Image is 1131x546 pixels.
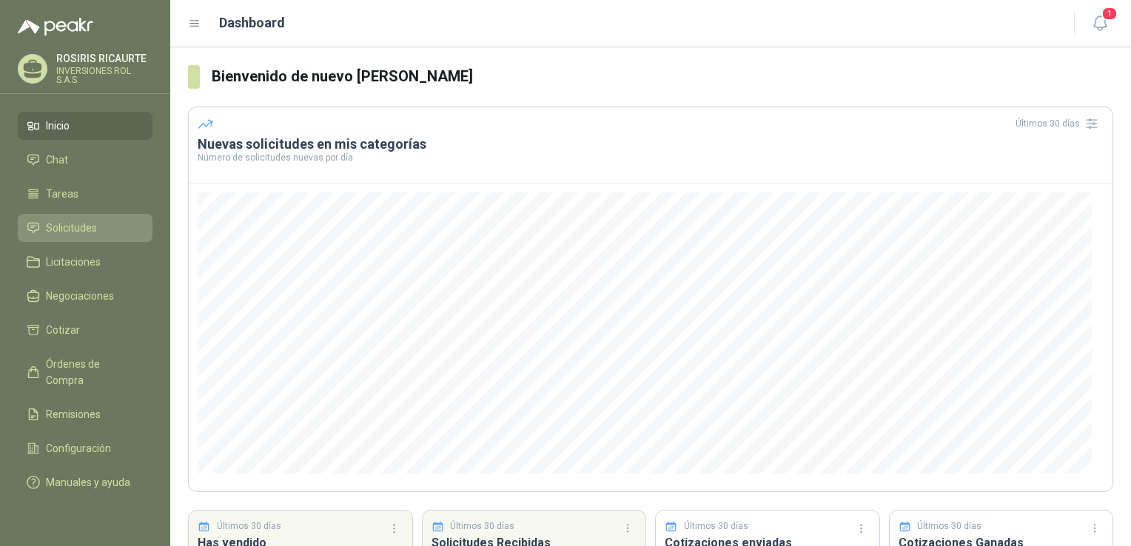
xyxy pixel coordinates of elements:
[18,112,152,140] a: Inicio
[18,400,152,428] a: Remisiones
[18,316,152,344] a: Cotizar
[18,18,93,36] img: Logo peakr
[219,13,285,33] h1: Dashboard
[56,67,152,84] p: INVERSIONES ROL S.A.S
[18,350,152,394] a: Órdenes de Compra
[18,248,152,276] a: Licitaciones
[198,153,1104,162] p: Número de solicitudes nuevas por día
[46,186,78,202] span: Tareas
[1101,7,1118,21] span: 1
[46,322,80,338] span: Cotizar
[46,118,70,134] span: Inicio
[450,519,514,533] p: Últimos 30 días
[46,152,68,168] span: Chat
[18,214,152,242] a: Solicitudes
[46,288,114,304] span: Negociaciones
[46,474,130,491] span: Manuales y ayuda
[46,440,111,456] span: Configuración
[217,519,281,533] p: Últimos 30 días
[212,65,1113,88] h3: Bienvenido de nuevo [PERSON_NAME]
[18,468,152,496] a: Manuales y ayuda
[18,180,152,208] a: Tareas
[917,519,981,533] p: Últimos 30 días
[46,254,101,270] span: Licitaciones
[1016,112,1104,135] div: Últimos 30 días
[18,282,152,310] a: Negociaciones
[46,220,97,236] span: Solicitudes
[46,356,138,388] span: Órdenes de Compra
[18,146,152,174] a: Chat
[46,406,101,422] span: Remisiones
[18,434,152,462] a: Configuración
[684,519,748,533] p: Últimos 30 días
[1087,10,1113,37] button: 1
[56,53,152,64] p: ROSIRIS RICAURTE
[198,135,1104,153] h3: Nuevas solicitudes en mis categorías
